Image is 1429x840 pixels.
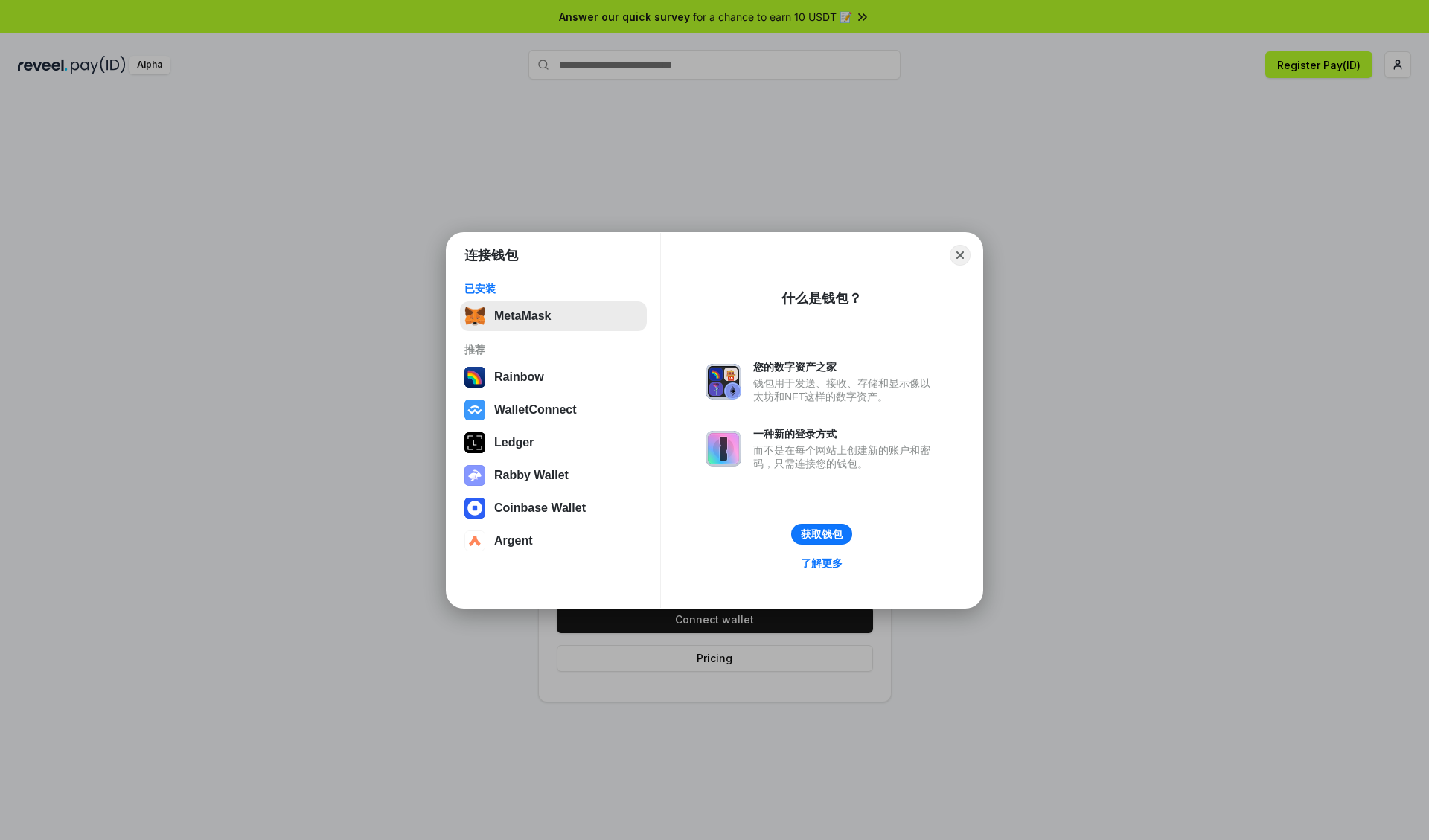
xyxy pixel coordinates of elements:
[460,428,647,458] button: Ledger
[801,557,843,570] div: 了解更多
[464,465,485,486] img: svg+xml,%3Csvg%20xmlns%3D%22http%3A%2F%2Fwww.w3.org%2F2000%2Fsvg%22%20fill%3D%22none%22%20viewBox...
[460,395,647,425] button: WalletConnect
[753,443,938,470] div: 而不是在每个网站上创建新的账户和密码，只需连接您的钱包。
[791,524,852,545] button: 获取钱包
[494,534,533,548] div: Argent
[801,528,843,541] div: 获取钱包
[460,362,647,392] button: Rainbow
[792,554,851,573] a: 了解更多
[464,432,485,453] img: svg+xml,%3Csvg%20xmlns%3D%22http%3A%2F%2Fwww.w3.org%2F2000%2Fsvg%22%20width%3D%2228%22%20height%3...
[464,400,485,420] img: svg+xml,%3Csvg%20width%3D%2228%22%20height%3D%2228%22%20viewBox%3D%220%200%2028%2028%22%20fill%3D...
[460,526,647,556] button: Argent
[464,246,518,264] h1: 连接钱包
[460,493,647,523] button: Coinbase Wallet
[460,461,647,490] button: Rabby Wallet
[706,431,741,467] img: svg+xml,%3Csvg%20xmlns%3D%22http%3A%2F%2Fwww.w3.org%2F2000%2Fsvg%22%20fill%3D%22none%22%20viewBox...
[753,376,938,403] div: 钱包用于发送、接收、存储和显示像以太坊和NFT这样的数字资产。
[781,289,862,307] div: 什么是钱包？
[464,306,485,327] img: svg+xml,%3Csvg%20fill%3D%22none%22%20height%3D%2233%22%20viewBox%3D%220%200%2035%2033%22%20width%...
[464,498,485,519] img: svg+xml,%3Csvg%20width%3D%2228%22%20height%3D%2228%22%20viewBox%3D%220%200%2028%2028%22%20fill%3D...
[753,427,938,440] div: 一种新的登录方式
[494,403,577,417] div: WalletConnect
[706,364,741,400] img: svg+xml,%3Csvg%20xmlns%3D%22http%3A%2F%2Fwww.w3.org%2F2000%2Fsvg%22%20fill%3D%22none%22%20viewBox...
[460,301,647,331] button: MetaMask
[464,530,485,551] img: svg+xml,%3Csvg%20width%3D%2228%22%20height%3D%2228%22%20viewBox%3D%220%200%2028%2028%22%20fill%3D...
[494,310,551,323] div: MetaMask
[464,282,642,295] div: 已安装
[494,371,544,384] div: Rainbow
[494,469,569,482] div: Rabby Wallet
[464,367,485,388] img: svg+xml,%3Csvg%20width%3D%22120%22%20height%3D%22120%22%20viewBox%3D%220%200%20120%20120%22%20fil...
[464,343,642,356] div: 推荐
[494,436,534,449] div: Ledger
[753,360,938,373] div: 您的数字资产之家
[494,501,586,515] div: Coinbase Wallet
[950,245,971,266] button: Close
